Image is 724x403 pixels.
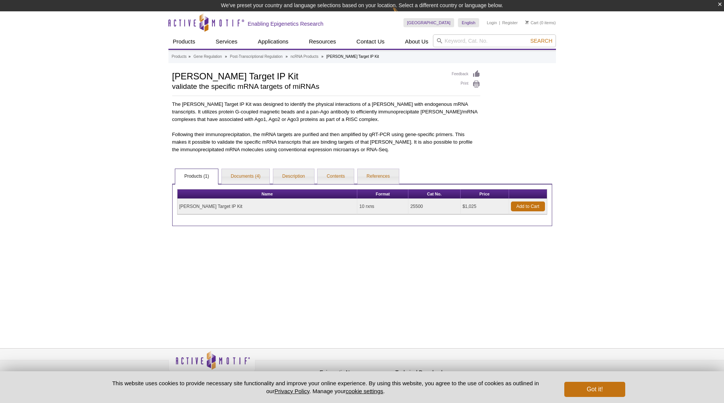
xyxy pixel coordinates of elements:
a: Post-Transcriptional Regulation [230,53,283,60]
button: Got it! [564,382,625,397]
a: Applications [253,34,293,49]
button: Search [528,37,554,44]
li: [PERSON_NAME] Target IP Kit [326,54,379,59]
a: Resources [304,34,341,49]
span: Search [530,38,552,44]
a: Contact Us [352,34,389,49]
li: » [321,54,324,59]
a: Feedback [452,70,480,78]
input: Keyword, Cat. No. [433,34,556,47]
a: Privacy Policy [259,368,289,380]
p: The [PERSON_NAME] Target IP Kit was designed to identify the physical interactions of a [PERSON_N... [172,101,480,123]
th: Name [177,189,358,199]
img: Your Cart [525,20,529,24]
p: This website uses cookies to provide necessary site functionality and improve your online experie... [99,379,552,395]
img: Active Motif, [168,349,255,379]
a: Contents [318,169,354,184]
a: Gene Regulation [193,53,222,60]
a: English [458,18,479,27]
th: Price [461,189,509,199]
a: ncRNA Products [291,53,318,60]
li: » [225,54,227,59]
a: Products (1) [175,169,218,184]
button: cookie settings [346,388,383,394]
a: Cart [525,20,539,25]
a: Documents (4) [222,169,270,184]
table: Click to Verify - This site chose Symantec SSL for secure e-commerce and confidential communicati... [471,362,528,378]
img: Change Here [392,6,413,23]
th: Cat No. [408,189,461,199]
a: Add to Cart [511,201,545,211]
a: Description [273,169,314,184]
a: About Us [400,34,433,49]
li: » [285,54,288,59]
td: 25500 [408,199,461,214]
a: Services [211,34,242,49]
td: [PERSON_NAME] Target IP Kit [177,199,358,214]
a: [GEOGRAPHIC_DATA] [403,18,455,27]
h2: validate the specific mRNA targets of miRNAs [172,83,444,90]
p: Following their immunoprecipitation, the mRNA targets are purified and then amplified by qRT-PCR ... [172,131,480,153]
th: Format [357,189,408,199]
li: | [499,18,500,27]
a: Print [452,80,480,88]
td: 10 rxns [357,199,408,214]
li: (0 items) [525,18,556,27]
a: Privacy Policy [274,388,309,394]
li: » [188,54,191,59]
a: Register [502,20,518,25]
h2: Enabling Epigenetics Research [248,20,324,27]
a: Products [168,34,200,49]
h4: Technical Downloads [395,369,467,376]
td: $1,025 [461,199,509,214]
a: References [358,169,399,184]
a: Products [172,53,187,60]
h1: [PERSON_NAME] Target IP Kit [172,70,444,81]
h4: Epigenetic News [320,369,392,376]
a: Login [487,20,497,25]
